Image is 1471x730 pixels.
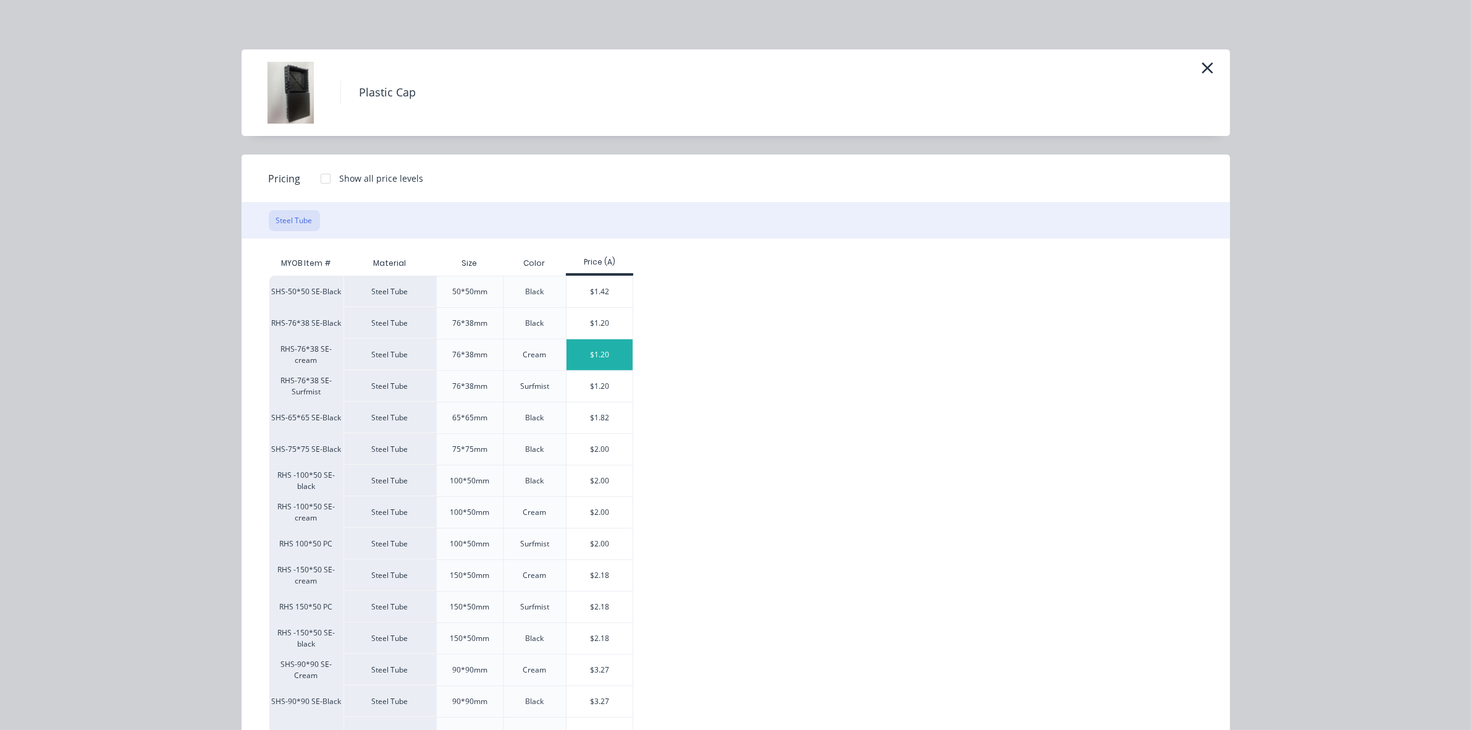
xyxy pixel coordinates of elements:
div: Black [526,444,544,455]
div: 65*65mm [452,412,487,423]
div: Steel Tube [344,528,436,559]
div: Steel Tube [344,433,436,465]
div: Steel Tube [344,685,436,717]
div: 75*75mm [452,444,487,455]
div: Surfmist [520,538,549,550]
div: 100*50mm [450,507,489,518]
div: Price (A) [566,257,633,268]
div: 150*50mm [450,570,489,581]
div: 76*38mm [452,349,487,360]
div: Steel Tube [344,654,436,685]
div: Cream [523,570,547,581]
div: 100*50mm [450,475,489,486]
div: Steel Tube [344,496,436,528]
div: $2.00 [567,528,633,559]
div: RHS 150*50 PC [269,591,344,622]
div: RHS -100*50 SE-black [269,465,344,496]
div: RHS-76*38 SE-Black [269,307,344,339]
div: 90*90mm [452,696,487,707]
button: Steel Tube [269,210,320,231]
div: $2.18 [567,560,633,591]
div: $1.42 [567,276,633,307]
div: 90*90mm [452,664,487,676]
img: Plastic Cap [260,62,322,124]
h4: Plastic Cap [340,81,435,104]
div: Steel Tube [344,622,436,654]
div: Steel Tube [344,402,436,433]
div: Black [526,412,544,423]
div: Steel Tube [344,370,436,402]
div: $1.82 [567,402,633,433]
div: RHS -150*50 SE-cream [269,559,344,591]
div: SHS-90*90 SE-Black [269,685,344,717]
div: Material [344,251,436,276]
div: SHS-90*90 SE-Cream [269,654,344,685]
div: Steel Tube [344,339,436,370]
div: $1.20 [567,371,633,402]
div: $3.27 [567,686,633,717]
div: 50*50mm [452,286,487,297]
div: $2.18 [567,592,633,622]
div: Black [526,475,544,486]
div: Black [526,696,544,707]
div: $3.27 [567,655,633,685]
div: Size [452,248,487,279]
div: $1.20 [567,308,633,339]
div: Steel Tube [344,276,436,307]
div: SHS-75*75 SE-Black [269,433,344,465]
div: Steel Tube [344,591,436,622]
div: 150*50mm [450,601,489,613]
div: RHS-76*38 SE-Surfmist [269,370,344,402]
div: 150*50mm [450,633,489,644]
div: Cream [523,664,547,676]
div: Steel Tube [344,307,436,339]
div: RHS-76*38 SE-cream [269,339,344,370]
div: Cream [523,349,547,360]
div: $2.18 [567,623,633,654]
div: Color [514,248,555,279]
div: Surfmist [520,601,549,613]
div: 76*38mm [452,381,487,392]
div: Steel Tube [344,465,436,496]
div: Surfmist [520,381,549,392]
div: $2.00 [567,465,633,496]
div: RHS -150*50 SE-black [269,622,344,654]
div: RHS 100*50 PC [269,528,344,559]
div: $2.00 [567,497,633,528]
div: Show all price levels [340,172,424,185]
div: $1.20 [567,339,633,370]
div: $2.00 [567,434,633,465]
div: Cream [523,507,547,518]
span: Pricing [269,171,301,186]
div: MYOB Item # [269,251,344,276]
div: RHS -100*50 SE-cream [269,496,344,528]
div: SHS-50*50 SE-Black [269,276,344,307]
div: 100*50mm [450,538,489,550]
div: 76*38mm [452,318,487,329]
div: Steel Tube [344,559,436,591]
div: Black [526,286,544,297]
div: SHS-65*65 SE-Black [269,402,344,433]
div: Black [526,318,544,329]
div: Black [526,633,544,644]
